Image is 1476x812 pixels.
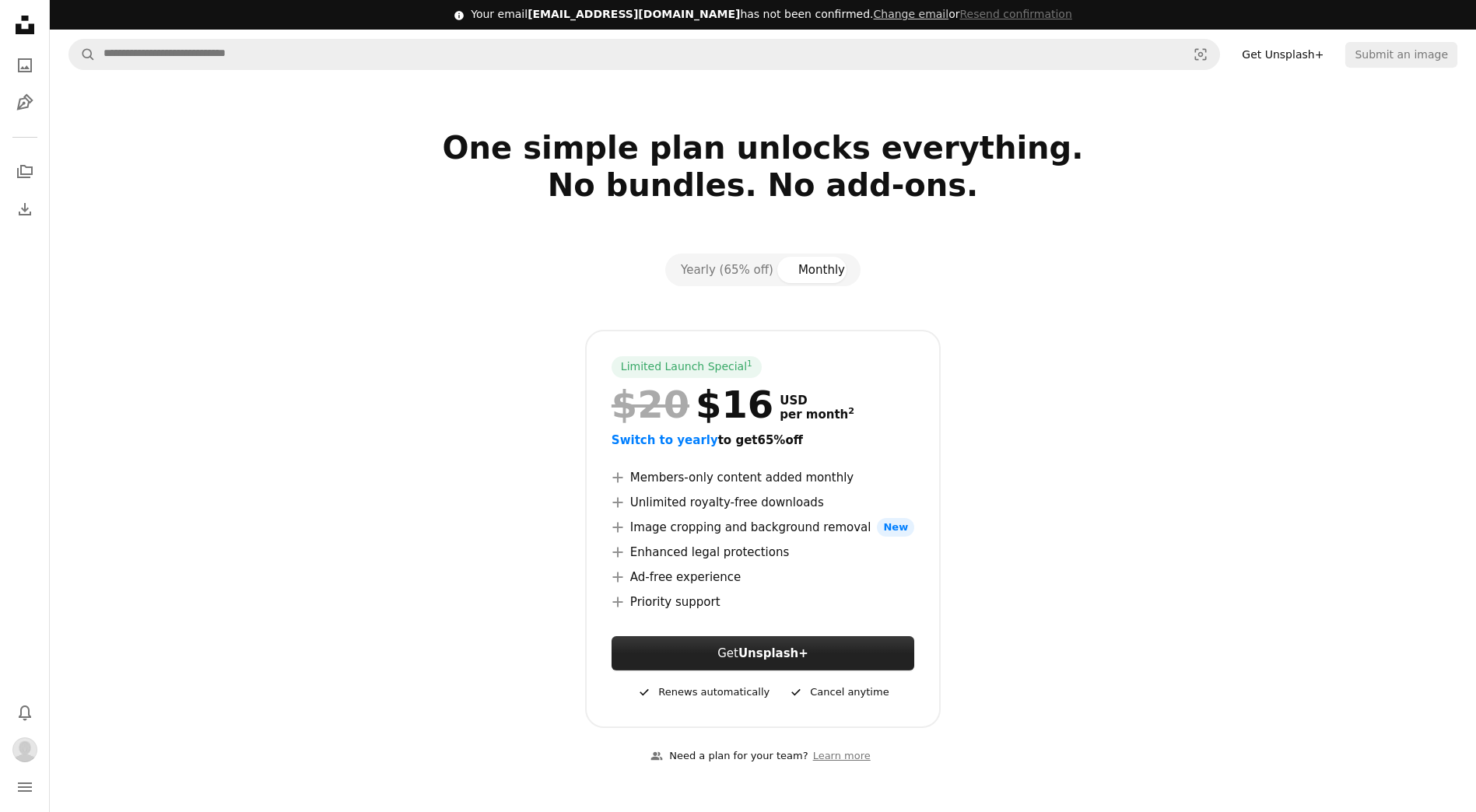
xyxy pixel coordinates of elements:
[780,408,854,422] span: per month
[612,568,914,586] li: Ad-free experience
[747,359,752,368] sup: 1
[612,543,914,562] li: Enhanced legal protections
[262,129,1264,241] h2: One simple plan unlocks everything. No bundles. No add-ons.
[9,697,40,728] button: Notifications
[9,50,40,81] a: Photos
[848,406,854,416] sup: 2
[9,194,40,225] a: Download History
[9,87,40,118] a: Illustrations
[873,8,948,20] a: Change email
[873,8,1071,20] span: or
[1182,40,1219,69] button: Visual search
[9,156,40,187] a: Collections
[877,518,914,537] span: New
[845,408,857,422] a: 2
[738,646,808,660] strong: Unsplash+
[808,744,875,769] a: Learn more
[9,772,40,803] button: Menu
[636,683,770,702] div: Renews automatically
[786,257,857,283] button: Monthly
[9,734,40,765] button: Profile
[612,636,914,670] a: GetUnsplash+
[959,7,1071,23] button: Resend confirmation
[650,748,808,765] div: Need a plan for your team?
[612,518,914,537] li: Image cropping and background removal
[471,7,1072,23] div: Your email has not been confirmed.
[612,493,914,512] li: Unlimited royalty-free downloads
[780,394,854,408] span: USD
[612,356,762,378] div: Limited Launch Special
[612,593,914,611] li: Priority support
[1232,42,1333,67] a: Get Unsplash+
[68,39,1220,70] form: Find visuals sitewide
[612,431,803,450] button: Switch to yearlyto get65%off
[788,683,889,702] div: Cancel anytime
[69,40,96,69] button: Search Unsplash
[744,359,756,375] a: 1
[612,384,773,425] div: $16
[528,8,740,20] span: [EMAIL_ADDRESS][DOMAIN_NAME]
[668,257,786,283] button: Yearly (65% off)
[9,9,40,44] a: Home — Unsplash
[612,433,718,447] span: Switch to yearly
[1345,42,1457,67] button: Submit an image
[12,737,37,762] img: Avatar of user The Nguyen
[612,468,914,487] li: Members-only content added monthly
[612,384,689,425] span: $20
